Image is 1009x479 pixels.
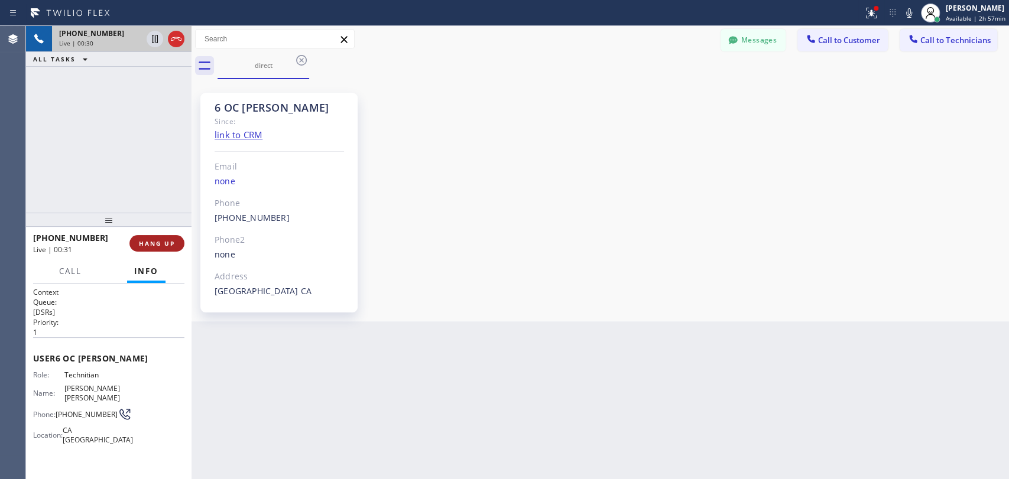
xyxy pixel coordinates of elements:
[147,31,163,47] button: Hold Customer
[818,35,880,45] span: Call to Customer
[33,307,184,317] p: [DSRs]
[901,5,917,21] button: Mute
[215,270,344,284] div: Address
[33,327,184,337] p: 1
[168,31,184,47] button: Hang up
[33,297,184,307] h2: Queue:
[946,3,1005,13] div: [PERSON_NAME]
[215,115,344,128] div: Since:
[33,410,56,419] span: Phone:
[139,239,175,247] span: HANG UP
[59,28,124,38] span: [PHONE_NUMBER]
[33,317,184,327] h2: Priority:
[215,101,344,115] div: 6 OC [PERSON_NAME]
[215,285,344,298] div: [GEOGRAPHIC_DATA] CA
[215,175,344,188] div: none
[215,129,262,141] a: link to CRM
[797,29,888,51] button: Call to Customer
[59,266,82,276] span: Call
[215,233,344,247] div: Phone2
[64,384,124,402] span: [PERSON_NAME] [PERSON_NAME]
[56,410,118,419] span: [PHONE_NUMBER]
[127,260,166,283] button: Info
[33,245,72,255] span: Live | 00:31
[129,235,184,252] button: HANG UP
[33,370,64,379] span: Role:
[64,370,124,379] span: Technitian
[215,248,344,262] div: none
[33,431,63,439] span: Location:
[33,389,64,397] span: Name:
[33,287,184,297] h1: Context
[215,212,290,223] a: [PHONE_NUMBER]
[59,39,93,47] span: Live | 00:30
[721,29,786,51] button: Messages
[33,55,76,63] span: ALL TASKS
[946,14,1005,22] span: Available | 2h 57min
[52,260,89,283] button: Call
[215,197,344,210] div: Phone
[920,35,991,45] span: Call to Technicians
[219,61,308,70] div: direct
[26,52,99,66] button: ALL TASKS
[196,30,354,48] input: Search
[900,29,997,51] button: Call to Technicians
[215,160,344,174] div: Email
[33,232,108,243] span: [PHONE_NUMBER]
[63,426,133,444] span: CA [GEOGRAPHIC_DATA]
[33,353,184,364] span: User 6 OC [PERSON_NAME]
[134,266,158,276] span: Info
